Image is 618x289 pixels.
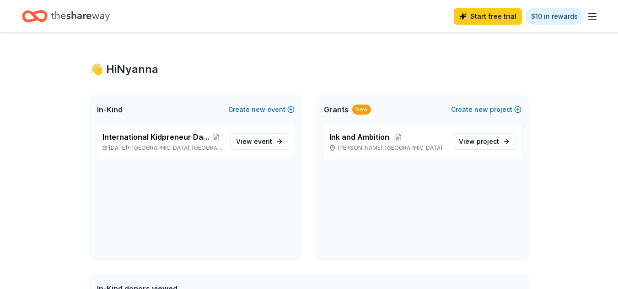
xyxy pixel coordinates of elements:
[22,5,110,27] a: Home
[132,144,222,152] span: [GEOGRAPHIC_DATA], [GEOGRAPHIC_DATA]
[97,104,123,115] span: In-Kind
[90,62,529,77] div: 👋 Hi Nyanna
[474,104,488,115] span: new
[329,144,446,152] p: [PERSON_NAME], [GEOGRAPHIC_DATA]
[352,105,371,115] div: New
[102,144,223,152] p: [DATE] •
[459,136,499,147] span: View
[252,104,265,115] span: new
[228,104,295,115] button: Createnewevent
[453,133,516,150] a: View project
[324,104,349,115] span: Grants
[477,137,499,145] span: project
[451,104,521,115] button: Createnewproject
[102,131,210,142] span: International Kidpreneur Day Expo and Gala
[230,133,289,150] a: View event
[236,136,272,147] span: View
[454,8,522,25] a: Start free trial
[526,8,583,25] a: $10 in rewards
[329,131,389,142] span: Ink and Ambition
[254,137,272,145] span: event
